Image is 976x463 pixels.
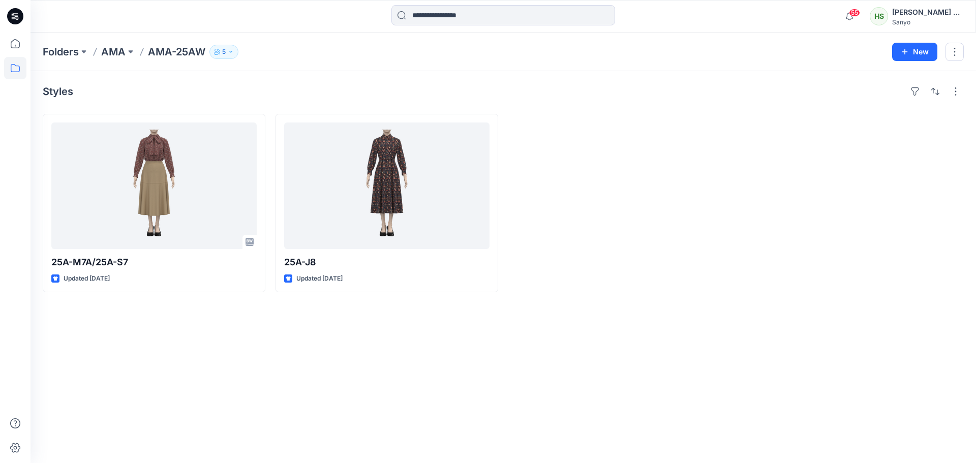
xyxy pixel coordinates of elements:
span: 55 [849,9,860,17]
p: AMA-25AW [148,45,205,59]
p: Updated [DATE] [296,273,343,284]
h4: Styles [43,85,73,98]
a: 25A-M7A/25A-S7 [51,122,257,249]
button: New [892,43,937,61]
button: 5 [209,45,238,59]
div: HS [870,7,888,25]
div: Sanyo [892,18,963,26]
a: Folders [43,45,79,59]
p: 5 [222,46,226,57]
a: 25A-J8 [284,122,490,249]
a: AMA [101,45,126,59]
p: 25A-M7A/25A-S7 [51,255,257,269]
p: 25A-J8 [284,255,490,269]
p: Updated [DATE] [64,273,110,284]
div: [PERSON_NAME] Seta [892,6,963,18]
